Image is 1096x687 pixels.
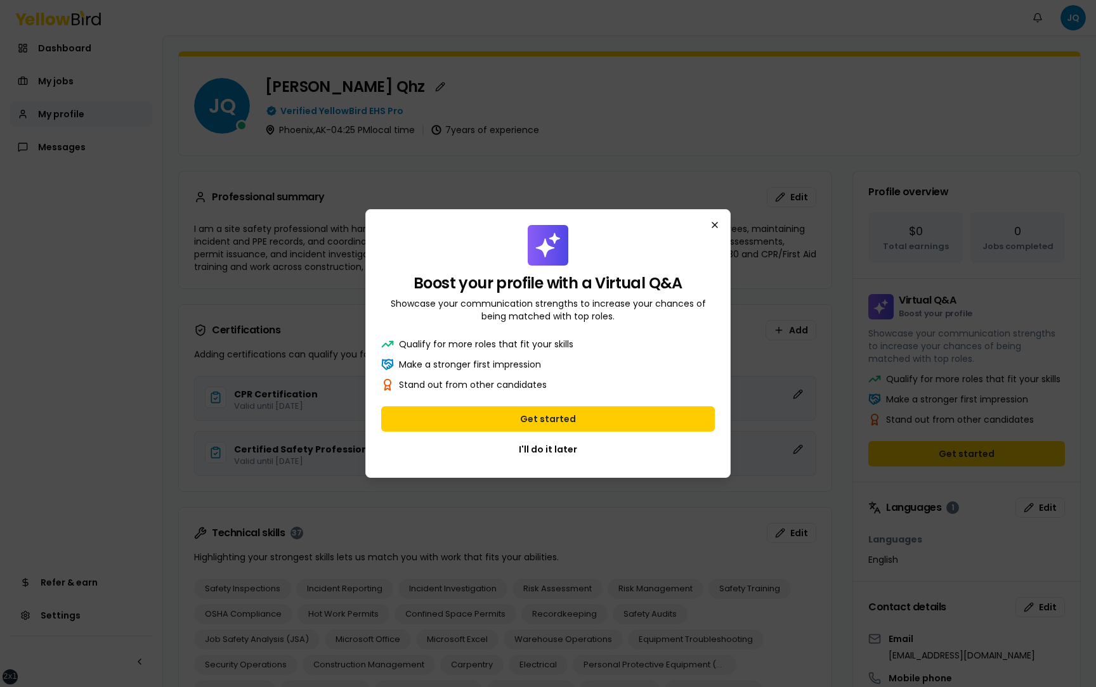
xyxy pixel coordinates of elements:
p: Stand out from other candidates [399,378,547,391]
p: Qualify for more roles that fit your skills [399,338,573,350]
span: Boost your profile with a Virtual Q&A [414,273,682,293]
p: Make a stronger first impression [399,358,541,371]
button: Get started [381,406,715,432]
button: I'll do it later [381,437,715,462]
p: Showcase your communication strengths to increase your chances of being matched with top roles. [381,297,715,323]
